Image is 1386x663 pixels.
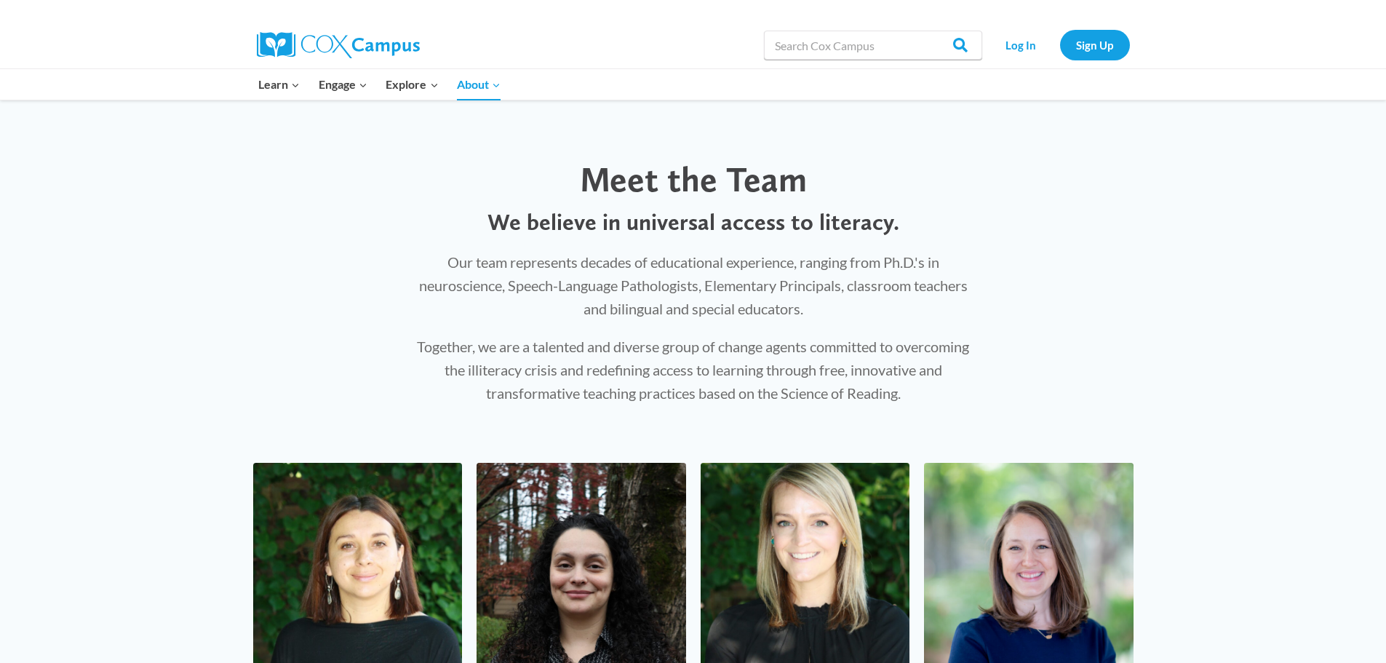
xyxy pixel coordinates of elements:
[319,75,367,94] span: Engage
[989,30,1053,60] a: Log In
[257,32,420,58] img: Cox Campus
[412,208,975,236] p: We believe in universal access to literacy.
[386,75,438,94] span: Explore
[250,69,510,100] nav: Primary Navigation
[764,31,982,60] input: Search Cox Campus
[258,75,300,94] span: Learn
[580,158,807,200] span: Meet the Team
[457,75,501,94] span: About
[1060,30,1130,60] a: Sign Up
[412,250,975,320] p: Our team represents decades of educational experience, ranging from Ph.D.'s in neuroscience, Spee...
[412,335,975,405] p: Together, we are a talented and diverse group of change agents committed to overcoming the illite...
[989,30,1130,60] nav: Secondary Navigation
